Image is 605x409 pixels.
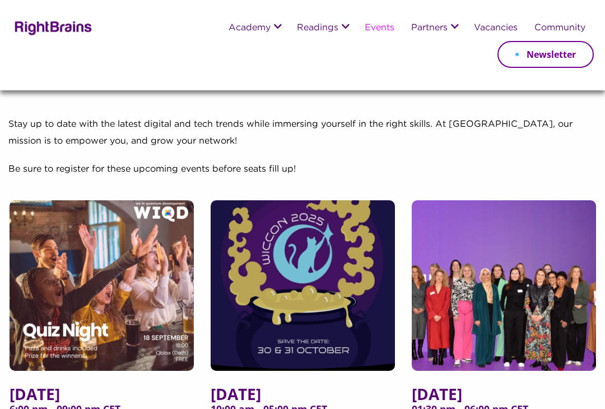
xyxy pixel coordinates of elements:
[412,385,596,403] span: [DATE]
[365,24,394,33] a: Events
[8,120,573,145] span: Stay up to date with the latest digital and tech trends while immersing yourself in the right ski...
[10,385,194,403] span: [DATE]
[497,41,594,68] a: Newsletter
[8,165,296,173] span: Be sure to register for these upcoming events before seats fill up!
[534,24,585,33] a: Community
[11,19,92,35] img: Rightbrains
[411,24,448,33] a: Partners
[297,24,338,33] a: Readings
[211,385,395,403] span: [DATE]
[229,24,271,33] a: Academy
[474,24,518,33] a: Vacancies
